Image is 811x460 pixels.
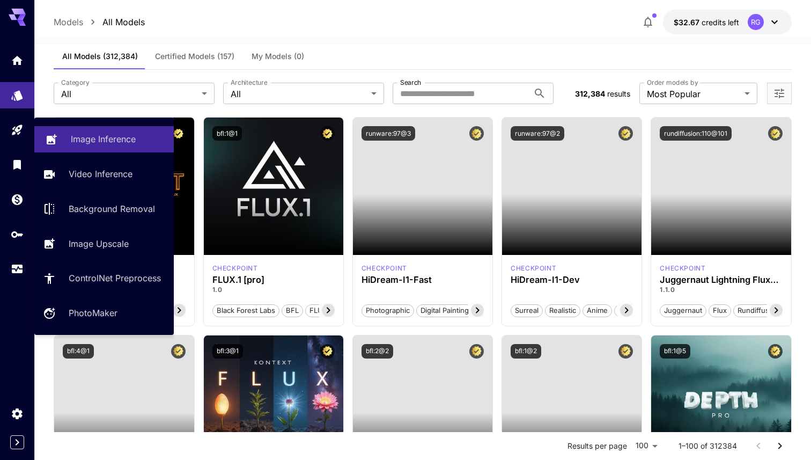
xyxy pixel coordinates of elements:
[757,408,811,460] iframe: Chat Widget
[660,126,732,141] button: rundiffusion:110@101
[11,228,24,241] div: API Keys
[69,202,155,215] p: Background Removal
[171,126,186,141] button: Certified Model – Vetted for best performance and includes a commercial license.
[511,275,633,285] h3: HiDream-I1-Dev
[11,123,24,137] div: Playground
[11,193,24,206] div: Wallet
[320,344,335,359] button: Certified Model – Vetted for best performance and includes a commercial license.
[615,305,648,316] span: Stylized
[171,344,186,359] button: Certified Model – Vetted for best performance and includes a commercial license.
[11,158,24,171] div: Library
[647,78,698,87] label: Order models by
[618,344,633,359] button: Certified Model – Vetted for best performance and includes a commercial license.
[400,78,421,87] label: Search
[54,16,145,28] nav: breadcrumb
[155,52,234,61] span: Certified Models (157)
[362,264,407,273] div: HiDream Fast
[660,264,705,273] div: FLUX.1 D
[320,126,335,141] button: Certified Model – Vetted for best performance and includes a commercial license.
[212,344,243,359] button: bfl:3@1
[71,133,136,145] p: Image Inference
[734,305,783,316] span: rundiffusion
[213,305,279,316] span: Black Forest Labs
[61,87,197,100] span: All
[660,264,705,273] p: checkpoint
[674,18,702,27] span: $32.67
[702,18,739,27] span: credits left
[69,306,117,319] p: PhotoMaker
[62,52,138,61] span: All Models (312,384)
[511,305,542,316] span: Surreal
[575,89,605,98] span: 312,384
[663,10,792,34] button: $32.6743
[511,264,556,273] div: HiDream Dev
[11,54,24,67] div: Home
[11,85,24,99] div: Models
[417,305,473,316] span: Digital Painting
[34,265,174,291] a: ControlNet Preprocess
[768,344,783,359] button: Certified Model – Vetted for best performance and includes a commercial license.
[362,305,414,316] span: Photographic
[709,305,731,316] span: flux
[69,167,132,180] p: Video Inference
[212,264,258,273] p: checkpoint
[11,262,24,276] div: Usage
[567,441,627,451] p: Results per page
[768,126,783,141] button: Certified Model – Vetted for best performance and includes a commercial license.
[69,237,129,250] p: Image Upscale
[583,305,611,316] span: Anime
[11,407,24,420] div: Settings
[61,78,90,87] label: Category
[773,87,786,100] button: Open more filters
[362,126,415,141] button: runware:97@3
[34,300,174,326] a: PhotoMaker
[607,89,630,98] span: results
[660,275,782,285] h3: Juggernaut Lightning Flux by RunDiffusion
[545,305,580,316] span: Realistic
[10,435,24,449] button: Expand sidebar
[63,344,94,359] button: bfl:4@1
[469,126,484,141] button: Certified Model – Vetted for best performance and includes a commercial license.
[660,285,782,295] p: 1.1.0
[252,52,304,61] span: My Models (0)
[679,441,737,451] p: 1–100 of 312384
[212,264,258,273] div: fluxpro
[362,275,484,285] h3: HiDream-I1-Fast
[282,305,303,316] span: BFL
[660,305,706,316] span: juggernaut
[362,344,393,359] button: bfl:2@2
[34,161,174,187] a: Video Inference
[618,126,633,141] button: Certified Model – Vetted for best performance and includes a commercial license.
[212,126,242,141] button: bfl:1@1
[511,264,556,273] p: checkpoint
[231,87,367,100] span: All
[54,16,83,28] p: Models
[69,272,161,284] p: ControlNet Preprocess
[674,17,739,28] div: $32.6743
[511,126,564,141] button: runware:97@2
[362,264,407,273] p: checkpoint
[102,16,145,28] p: All Models
[748,14,764,30] div: RG
[212,285,335,295] p: 1.0
[212,275,335,285] h3: FLUX.1 [pro]
[469,344,484,359] button: Certified Model – Vetted for best performance and includes a commercial license.
[231,78,267,87] label: Architecture
[306,305,355,316] span: FLUX.1 [pro]
[631,438,661,454] div: 100
[511,344,541,359] button: bfl:1@2
[34,126,174,152] a: Image Inference
[660,344,690,359] button: bfl:1@5
[34,230,174,257] a: Image Upscale
[647,87,740,100] span: Most Popular
[34,196,174,222] a: Background Removal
